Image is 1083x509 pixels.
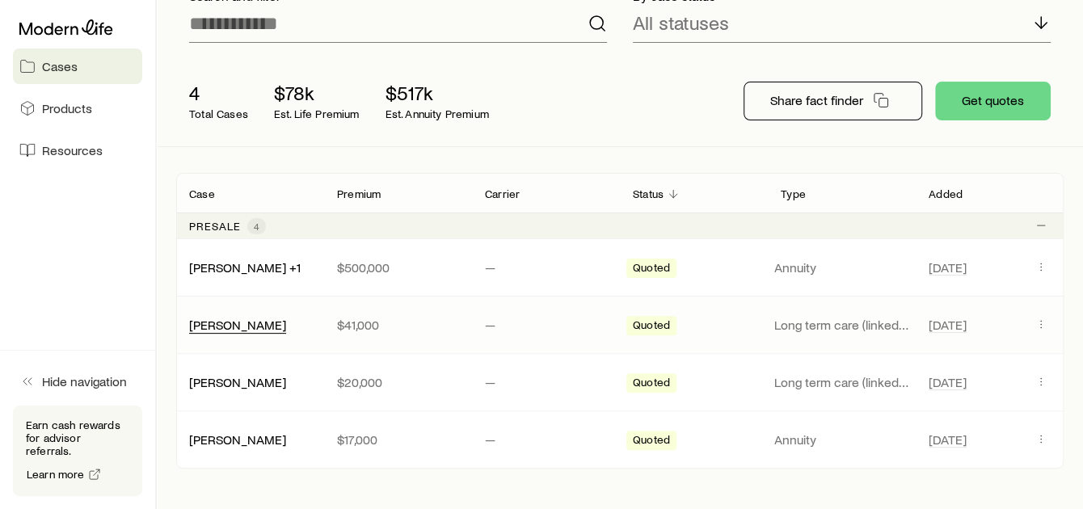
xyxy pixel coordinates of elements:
[337,259,459,276] p: $500,000
[189,82,248,104] p: 4
[254,220,259,233] span: 4
[189,317,286,334] div: [PERSON_NAME]
[189,259,301,275] a: [PERSON_NAME] +1
[189,317,286,332] a: [PERSON_NAME]
[929,187,963,200] p: Added
[774,374,909,390] p: Long term care (linked benefit)
[633,376,670,393] span: Quoted
[485,374,607,390] p: —
[13,406,142,496] div: Earn cash rewards for advisor referrals.Learn more
[633,318,670,335] span: Quoted
[189,374,286,391] div: [PERSON_NAME]
[189,187,215,200] p: Case
[337,431,459,448] p: $17,000
[337,317,459,333] p: $41,000
[770,92,863,108] p: Share fact finder
[774,431,909,448] p: Annuity
[774,259,909,276] p: Annuity
[929,374,967,390] span: [DATE]
[781,187,806,200] p: Type
[274,82,360,104] p: $78k
[929,259,967,276] span: [DATE]
[189,259,301,276] div: [PERSON_NAME] +1
[774,317,909,333] p: Long term care (linked benefit)
[274,107,360,120] p: Est. Life Premium
[27,469,85,480] span: Learn more
[929,431,967,448] span: [DATE]
[42,373,127,389] span: Hide navigation
[386,82,489,104] p: $517k
[386,107,489,120] p: Est. Annuity Premium
[485,431,607,448] p: —
[13,133,142,168] a: Resources
[485,317,607,333] p: —
[929,317,967,333] span: [DATE]
[633,261,670,278] span: Quoted
[189,107,248,120] p: Total Cases
[189,431,286,447] a: [PERSON_NAME]
[485,259,607,276] p: —
[633,433,670,450] span: Quoted
[13,48,142,84] a: Cases
[189,374,286,389] a: [PERSON_NAME]
[42,142,103,158] span: Resources
[13,90,142,126] a: Products
[189,220,241,233] p: Presale
[13,364,142,399] button: Hide navigation
[935,82,1051,120] button: Get quotes
[337,187,381,200] p: Premium
[337,374,459,390] p: $20,000
[633,11,729,34] p: All statuses
[744,82,922,120] button: Share fact finder
[485,187,520,200] p: Carrier
[42,100,92,116] span: Products
[42,58,78,74] span: Cases
[26,419,129,457] p: Earn cash rewards for advisor referrals.
[176,173,1064,469] div: Client cases
[633,187,664,200] p: Status
[189,431,286,448] div: [PERSON_NAME]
